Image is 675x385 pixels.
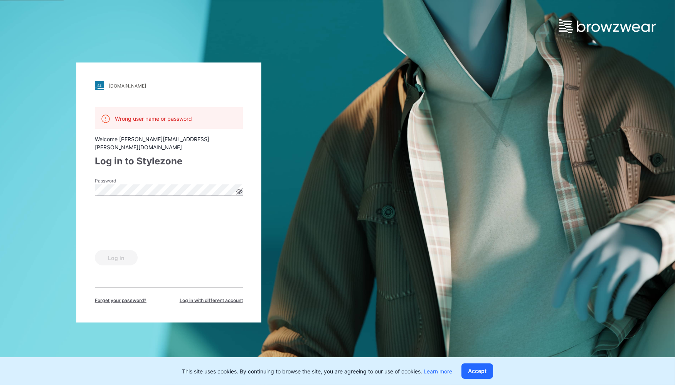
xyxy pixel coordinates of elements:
span: Log in with different account [180,297,243,304]
div: Welcome [PERSON_NAME][EMAIL_ADDRESS][PERSON_NAME][DOMAIN_NAME] [95,135,243,151]
iframe: reCAPTCHA [95,208,212,238]
a: [DOMAIN_NAME] [95,81,243,90]
a: Learn more [424,368,452,375]
div: [DOMAIN_NAME] [109,83,146,89]
img: browzwear-logo.e42bd6dac1945053ebaf764b6aa21510.svg [559,19,656,33]
button: Accept [461,363,493,379]
p: Wrong user name or password [115,115,192,123]
img: alert.76a3ded3c87c6ed799a365e1fca291d4.svg [101,114,110,123]
label: Password [95,177,149,184]
span: Forget your password? [95,297,146,304]
p: This site uses cookies. By continuing to browse the site, you are agreeing to our use of cookies. [182,367,452,375]
img: stylezone-logo.562084cfcfab977791bfbf7441f1a819.svg [95,81,104,90]
div: Log in to Stylezone [95,154,243,168]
